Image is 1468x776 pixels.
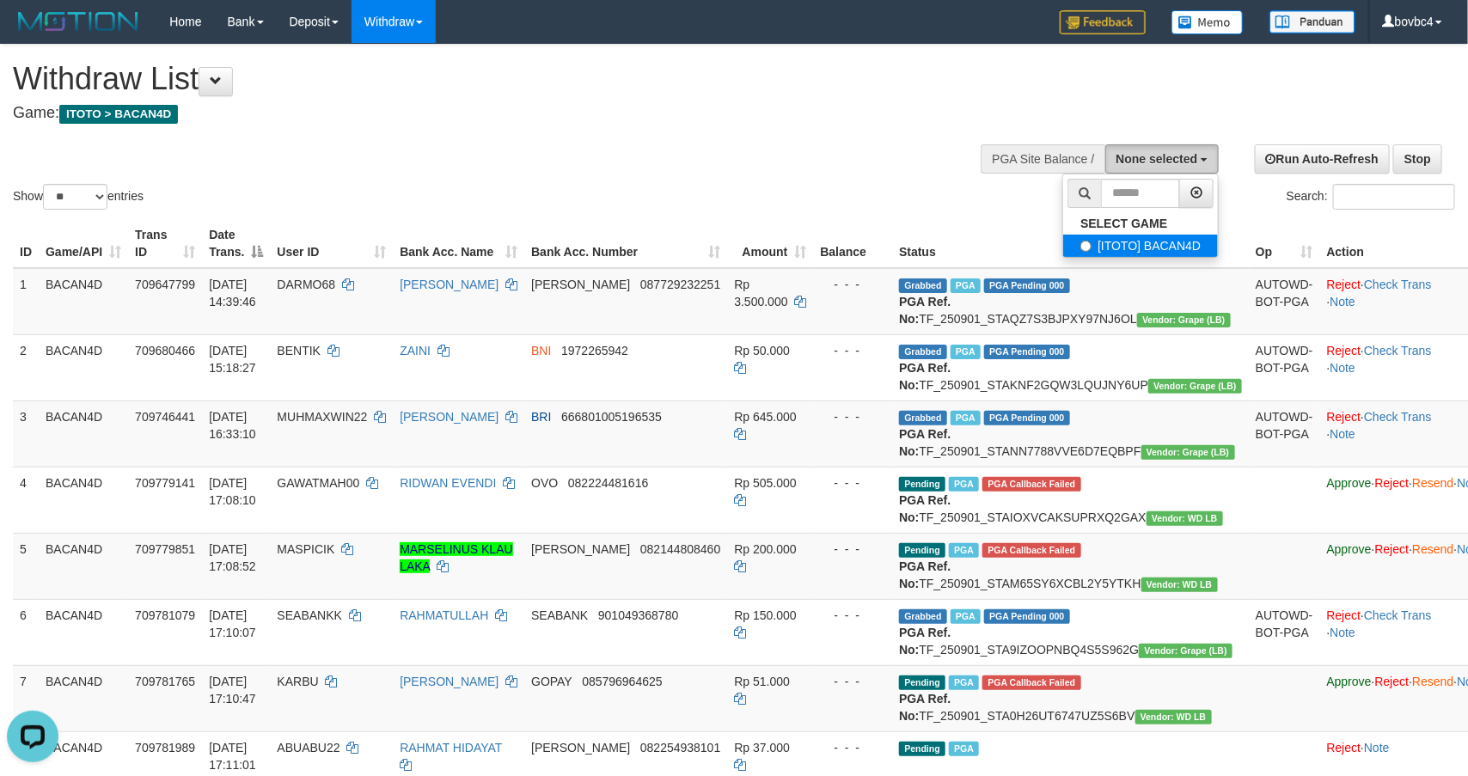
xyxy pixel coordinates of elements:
[1137,313,1231,327] span: Vendor URL: https://dashboard.q2checkout.com/secure
[209,542,256,573] span: [DATE] 17:08:52
[277,344,321,357] span: BENTIK
[39,334,128,400] td: BACAN4D
[1060,10,1146,34] img: Feedback.jpg
[1375,542,1410,556] a: Reject
[951,278,981,293] span: Marked by bovbc4
[1412,675,1453,688] a: Resend
[821,673,886,690] div: - - -
[984,609,1070,624] span: PGA Pending
[949,477,979,492] span: Marked by bovbc5
[531,741,630,755] span: [PERSON_NAME]
[892,219,1249,268] th: Status
[899,345,947,359] span: Grabbed
[899,626,951,657] b: PGA Ref. No:
[951,411,981,425] span: Marked by bovbc5
[734,278,787,309] span: Rp 3.500.000
[1327,675,1372,688] a: Approve
[400,476,496,490] a: RIDWAN EVENDI
[1412,542,1453,556] a: Resend
[561,410,662,424] span: Copy 666801005196535 to clipboard
[892,533,1249,599] td: TF_250901_STAM65SY6XCBL2Y5YTKH
[1364,410,1432,424] a: Check Trans
[1330,427,1356,441] a: Note
[531,476,558,490] span: OVO
[277,410,367,424] span: MUHMAXWIN22
[1249,599,1320,665] td: AUTOWD-BOT-PGA
[135,675,195,688] span: 709781765
[984,278,1070,293] span: PGA Pending
[13,400,39,467] td: 3
[892,400,1249,467] td: TF_250901_STANN7788VVE6D7EQBPF
[13,62,962,96] h1: Withdraw List
[39,467,128,533] td: BACAN4D
[899,361,951,392] b: PGA Ref. No:
[209,476,256,507] span: [DATE] 17:08:10
[982,543,1080,558] span: PGA Error
[1327,741,1361,755] a: Reject
[1249,219,1320,268] th: Op: activate to sort column ascending
[1255,144,1390,174] a: Run Auto-Refresh
[1141,577,1218,592] span: Vendor URL: https://dashboard.q2checkout.com/secure
[899,427,951,458] b: PGA Ref. No:
[984,411,1070,425] span: PGA Pending
[821,739,886,756] div: - - -
[277,278,335,291] span: DARMO68
[277,542,334,556] span: MASPICIK
[899,692,951,723] b: PGA Ref. No:
[135,410,195,424] span: 709746441
[1330,295,1356,309] a: Note
[899,543,945,558] span: Pending
[39,665,128,731] td: BACAN4D
[949,742,979,756] span: Marked by bovbc5
[13,268,39,335] td: 1
[277,741,339,755] span: ABUABU22
[984,345,1070,359] span: PGA Pending
[277,608,341,622] span: SEABANKK
[1330,361,1356,375] a: Note
[209,675,256,706] span: [DATE] 17:10:47
[734,476,796,490] span: Rp 505.000
[899,559,951,590] b: PGA Ref. No:
[1364,608,1432,622] a: Check Trans
[400,278,499,291] a: [PERSON_NAME]
[821,408,886,425] div: - - -
[270,219,393,268] th: User ID: activate to sort column ascending
[209,344,256,375] span: [DATE] 15:18:27
[734,542,796,556] span: Rp 200.000
[1327,476,1372,490] a: Approve
[892,599,1249,665] td: TF_250901_STA9IZOOPNBQ4S5S962G
[13,467,39,533] td: 4
[640,542,720,556] span: Copy 082144808460 to clipboard
[39,533,128,599] td: BACAN4D
[899,411,947,425] span: Grabbed
[982,675,1080,690] span: PGA Error
[209,278,256,309] span: [DATE] 14:39:46
[209,608,256,639] span: [DATE] 17:10:07
[400,344,431,357] a: ZAINI
[640,278,720,291] span: Copy 087729232251 to clipboard
[734,608,796,622] span: Rp 150.000
[135,344,195,357] span: 709680466
[209,410,256,441] span: [DATE] 16:33:10
[128,219,202,268] th: Trans ID: activate to sort column ascending
[1141,445,1235,460] span: Vendor URL: https://dashboard.q2checkout.com/secure
[582,675,662,688] span: Copy 085796964625 to clipboard
[1364,344,1432,357] a: Check Trans
[13,533,39,599] td: 5
[524,219,727,268] th: Bank Acc. Number: activate to sort column ascending
[400,542,512,573] a: MARSELINUS KLAU LAKA
[899,278,947,293] span: Grabbed
[531,278,630,291] span: [PERSON_NAME]
[899,609,947,624] span: Grabbed
[13,665,39,731] td: 7
[821,276,886,293] div: - - -
[13,184,144,210] label: Show entries
[277,476,359,490] span: GAWATMAH00
[949,675,979,690] span: Marked by bovbc5
[209,741,256,772] span: [DATE] 17:11:01
[1327,278,1361,291] a: Reject
[981,144,1104,174] div: PGA Site Balance /
[640,741,720,755] span: Copy 082254938101 to clipboard
[1171,10,1244,34] img: Button%20Memo.svg
[1249,334,1320,400] td: AUTOWD-BOT-PGA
